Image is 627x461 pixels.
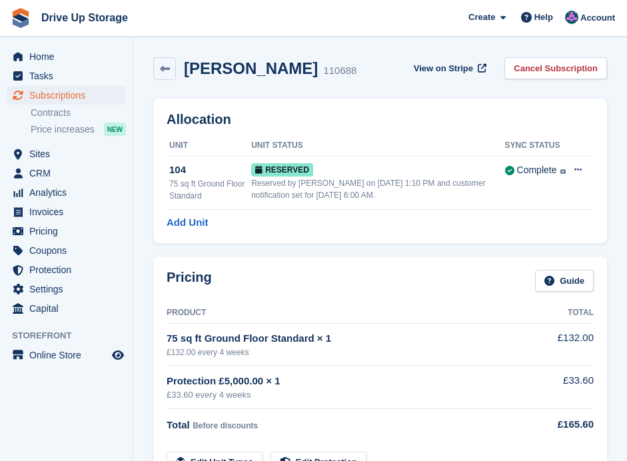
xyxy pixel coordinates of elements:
[167,419,190,430] span: Total
[565,11,578,24] img: Andy
[528,366,594,409] td: £33.60
[7,299,126,318] a: menu
[7,67,126,85] a: menu
[7,241,126,260] a: menu
[535,270,594,292] a: Guide
[167,135,251,157] th: Unit
[7,280,126,298] a: menu
[251,163,313,177] span: Reserved
[11,8,31,28] img: stora-icon-8386f47178a22dfd0bd8f6a31ec36ba5ce8667c1dd55bd0f319d3a0aa187defe.svg
[414,62,473,75] span: View on Stripe
[580,11,615,25] span: Account
[528,302,594,324] th: Total
[167,331,528,346] div: 75 sq ft Ground Floor Standard × 1
[7,260,126,279] a: menu
[104,123,126,136] div: NEW
[251,135,504,157] th: Unit Status
[528,323,594,365] td: £132.00
[323,63,356,79] div: 110688
[167,270,212,292] h2: Pricing
[29,346,109,364] span: Online Store
[36,7,133,29] a: Drive Up Storage
[7,86,126,105] a: menu
[167,374,528,389] div: Protection £5,000.00 × 1
[29,222,109,240] span: Pricing
[31,107,126,119] a: Contracts
[528,417,594,432] div: £165.60
[169,178,251,202] div: 75 sq ft Ground Floor Standard
[251,177,504,201] div: Reserved by [PERSON_NAME] on [DATE] 1:10 PM and customer notification set for [DATE] 6:00 AM.
[504,57,607,79] a: Cancel Subscription
[110,347,126,363] a: Preview store
[184,59,318,77] h2: [PERSON_NAME]
[29,203,109,221] span: Invoices
[29,86,109,105] span: Subscriptions
[29,260,109,279] span: Protection
[29,241,109,260] span: Coupons
[7,346,126,364] a: menu
[31,123,95,136] span: Price increases
[505,135,566,157] th: Sync Status
[29,183,109,202] span: Analytics
[193,421,258,430] span: Before discounts
[167,302,528,324] th: Product
[7,203,126,221] a: menu
[7,47,126,66] a: menu
[29,164,109,183] span: CRM
[12,329,133,342] span: Storefront
[468,11,495,24] span: Create
[408,57,489,79] a: View on Stripe
[560,169,566,175] img: icon-info-grey-7440780725fd019a000dd9b08b2336e03edf1995a4989e88bcd33f0948082b44.svg
[167,346,528,358] div: £132.00 every 4 weeks
[7,183,126,202] a: menu
[7,145,126,163] a: menu
[29,299,109,318] span: Capital
[167,112,594,127] h2: Allocation
[517,163,557,177] div: Complete
[534,11,553,24] span: Help
[29,67,109,85] span: Tasks
[29,280,109,298] span: Settings
[169,163,251,178] div: 104
[167,388,528,402] div: £33.60 every 4 weeks
[167,215,208,230] a: Add Unit
[7,164,126,183] a: menu
[29,47,109,66] span: Home
[7,222,126,240] a: menu
[29,145,109,163] span: Sites
[31,122,126,137] a: Price increases NEW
